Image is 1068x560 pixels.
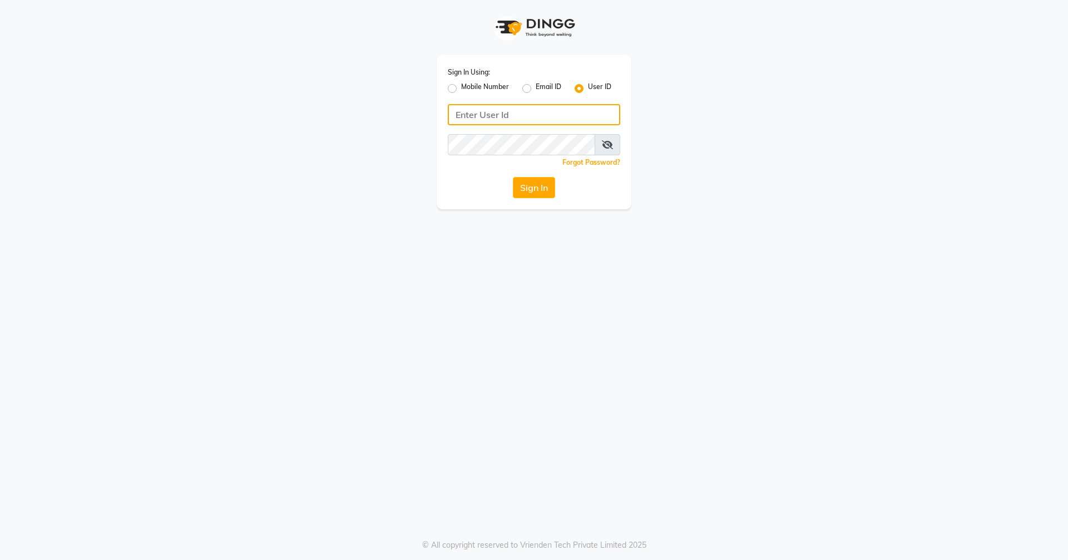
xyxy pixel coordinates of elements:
button: Sign In [513,177,555,198]
a: Forgot Password? [562,158,620,166]
label: Email ID [536,82,561,95]
input: Username [448,134,595,155]
img: logo1.svg [489,11,578,44]
label: Mobile Number [461,82,509,95]
label: User ID [588,82,611,95]
label: Sign In Using: [448,67,490,77]
input: Username [448,104,620,125]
